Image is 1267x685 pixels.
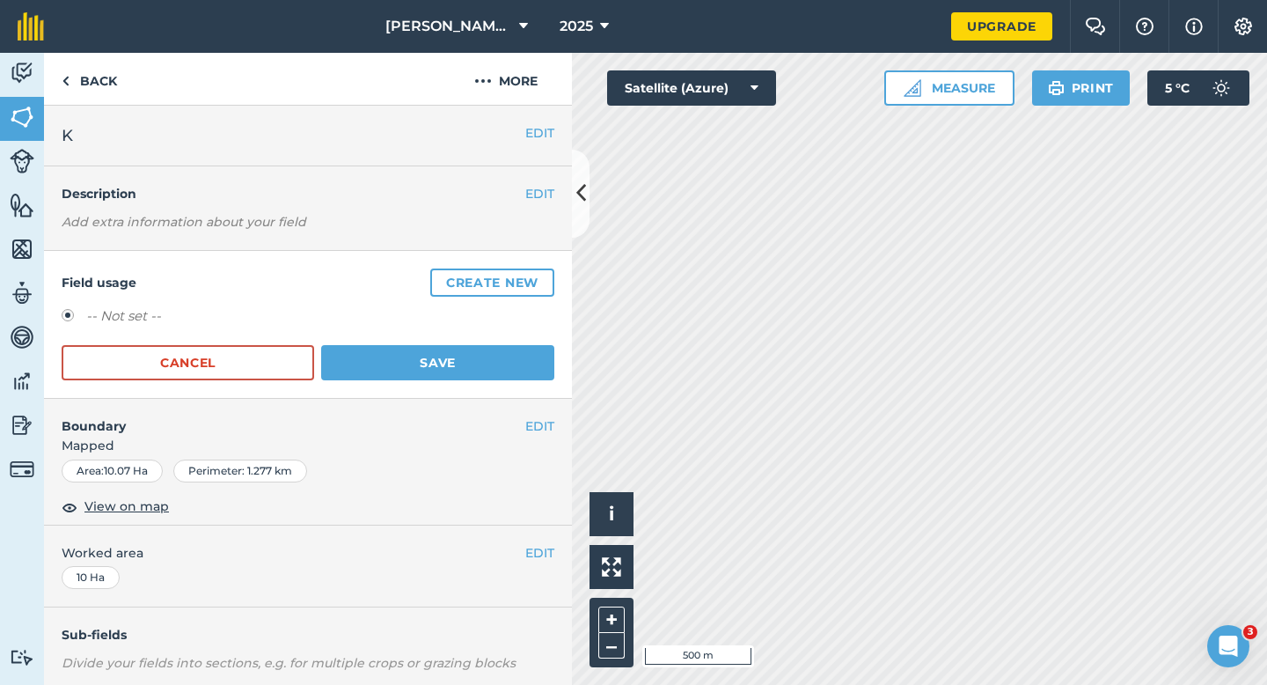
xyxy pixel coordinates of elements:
[62,184,554,203] h4: Description
[525,416,554,436] button: EDIT
[474,70,492,92] img: svg+xml;base64,PHN2ZyB4bWxucz0iaHR0cDovL3d3dy53My5vcmcvMjAwMC9zdmciIHdpZHRoPSIyMCIgaGVpZ2h0PSIyNC...
[951,12,1052,41] a: Upgrade
[10,280,34,306] img: svg+xml;base64,PD94bWwgdmVyc2lvbj0iMS4wIiBlbmNvZGluZz0idXRmLTgiPz4KPCEtLSBHZW5lcmF0b3I6IEFkb2JlIE...
[884,70,1014,106] button: Measure
[44,53,135,105] a: Back
[62,655,516,671] em: Divide your fields into sections, e.g. for multiple crops or grazing blocks
[86,306,161,327] label: -- Not set --
[1085,18,1106,35] img: Two speech bubbles overlapping with the left bubble in the forefront
[62,566,120,589] div: 10 Ha
[62,497,77,518] img: svg+xml;base64,PHN2ZyB4bWxucz0iaHR0cDovL3d3dy53My5vcmcvMjAwMC9zdmciIHdpZHRoPSIxOCIgaGVpZ2h0PSIyNC...
[62,543,554,563] span: Worked area
[10,149,34,173] img: svg+xml;base64,PD94bWwgdmVyc2lvbj0iMS4wIiBlbmNvZGluZz0idXRmLTgiPz4KPCEtLSBHZW5lcmF0b3I6IEFkb2JlIE...
[44,399,525,436] h4: Boundary
[590,492,633,536] button: i
[525,543,554,563] button: EDIT
[525,123,554,143] button: EDIT
[10,324,34,350] img: svg+xml;base64,PD94bWwgdmVyc2lvbj0iMS4wIiBlbmNvZGluZz0idXRmLTgiPz4KPCEtLSBHZW5lcmF0b3I6IEFkb2JlIE...
[598,607,625,633] button: +
[1185,16,1203,37] img: svg+xml;base64,PHN2ZyB4bWxucz0iaHR0cDovL3d3dy53My5vcmcvMjAwMC9zdmciIHdpZHRoPSIxNyIgaGVpZ2h0PSIxNy...
[1048,77,1065,99] img: svg+xml;base64,PHN2ZyB4bWxucz0iaHR0cDovL3d3dy53My5vcmcvMjAwMC9zdmciIHdpZHRoPSIxOSIgaGVpZ2h0PSIyNC...
[1165,70,1190,106] span: 5 ° C
[173,460,307,482] div: Perimeter : 1.277 km
[321,345,554,380] button: Save
[1207,625,1249,667] iframe: Intercom live chat
[1032,70,1131,106] button: Print
[62,497,169,518] button: View on map
[10,368,34,394] img: svg+xml;base64,PD94bWwgdmVyc2lvbj0iMS4wIiBlbmNvZGluZz0idXRmLTgiPz4KPCEtLSBHZW5lcmF0b3I6IEFkb2JlIE...
[62,345,314,380] button: Cancel
[598,633,625,659] button: –
[62,123,73,148] span: K
[1147,70,1249,106] button: 5 °C
[440,53,572,105] button: More
[609,503,614,525] span: i
[62,214,306,230] em: Add extra information about your field
[10,192,34,218] img: svg+xml;base64,PHN2ZyB4bWxucz0iaHR0cDovL3d3dy53My5vcmcvMjAwMC9zdmciIHdpZHRoPSI1NiIgaGVpZ2h0PSI2MC...
[44,436,572,455] span: Mapped
[602,557,621,577] img: Four arrows, one pointing top left, one top right, one bottom right and the last bottom left
[607,70,776,106] button: Satellite (Azure)
[10,412,34,438] img: svg+xml;base64,PD94bWwgdmVyc2lvbj0iMS4wIiBlbmNvZGluZz0idXRmLTgiPz4KPCEtLSBHZW5lcmF0b3I6IEFkb2JlIE...
[10,104,34,130] img: svg+xml;base64,PHN2ZyB4bWxucz0iaHR0cDovL3d3dy53My5vcmcvMjAwMC9zdmciIHdpZHRoPSI1NiIgaGVpZ2h0PSI2MC...
[44,625,572,644] h4: Sub-fields
[1204,70,1239,106] img: svg+xml;base64,PD94bWwgdmVyc2lvbj0iMS4wIiBlbmNvZGluZz0idXRmLTgiPz4KPCEtLSBHZW5lcmF0b3I6IEFkb2JlIE...
[62,70,70,92] img: svg+xml;base64,PHN2ZyB4bWxucz0iaHR0cDovL3d3dy53My5vcmcvMjAwMC9zdmciIHdpZHRoPSI5IiBoZWlnaHQ9IjI0Ii...
[385,16,512,37] span: [PERSON_NAME] Farming Partnership
[10,60,34,86] img: svg+xml;base64,PD94bWwgdmVyc2lvbj0iMS4wIiBlbmNvZGluZz0idXRmLTgiPz4KPCEtLSBHZW5lcmF0b3I6IEFkb2JlIE...
[1233,18,1254,35] img: A cog icon
[430,269,554,297] button: Create new
[10,457,34,482] img: svg+xml;base64,PD94bWwgdmVyc2lvbj0iMS4wIiBlbmNvZGluZz0idXRmLTgiPz4KPCEtLSBHZW5lcmF0b3I6IEFkb2JlIE...
[62,460,163,482] div: Area : 10.07 Ha
[10,649,34,666] img: svg+xml;base64,PD94bWwgdmVyc2lvbj0iMS4wIiBlbmNvZGluZz0idXRmLTgiPz4KPCEtLSBHZW5lcmF0b3I6IEFkb2JlIE...
[904,79,921,97] img: Ruler icon
[525,184,554,203] button: EDIT
[10,236,34,262] img: svg+xml;base64,PHN2ZyB4bWxucz0iaHR0cDovL3d3dy53My5vcmcvMjAwMC9zdmciIHdpZHRoPSI1NiIgaGVpZ2h0PSI2MC...
[62,269,554,297] h4: Field usage
[84,497,169,516] span: View on map
[1134,18,1155,35] img: A question mark icon
[1243,625,1257,639] span: 3
[560,16,593,37] span: 2025
[18,12,44,41] img: fieldmargin Logo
